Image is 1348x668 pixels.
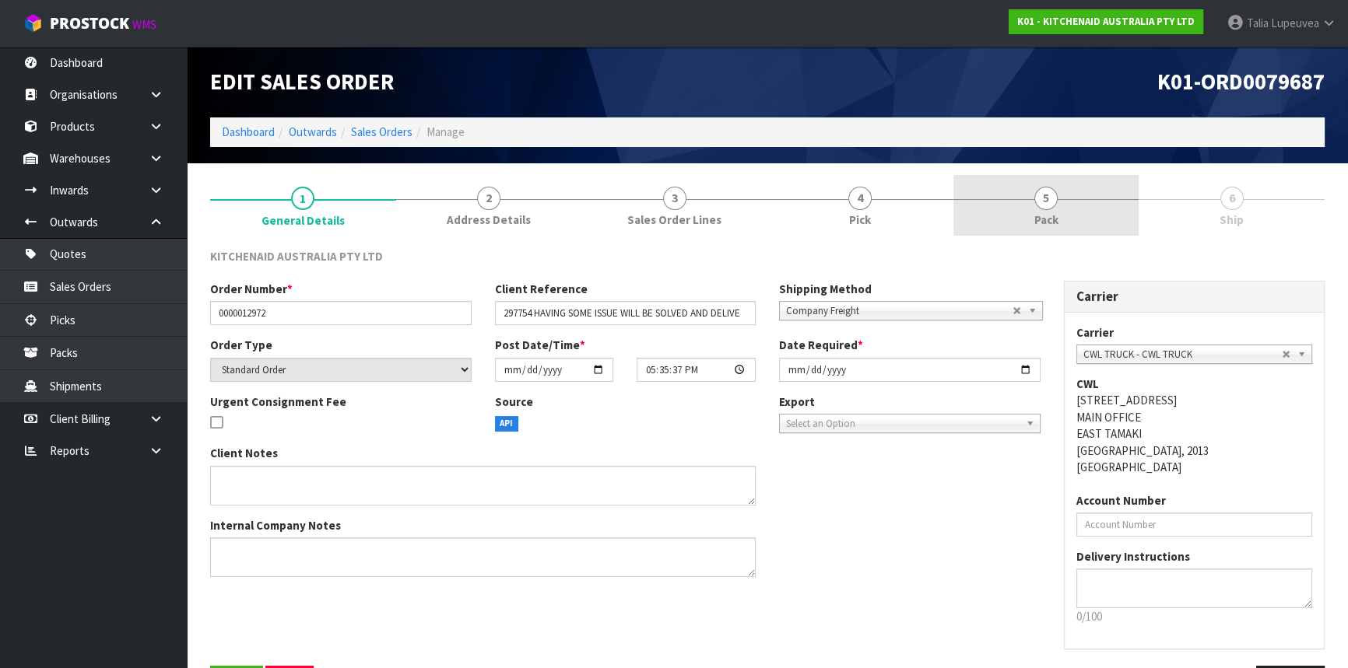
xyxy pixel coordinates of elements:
span: 5 [1034,187,1058,210]
input: Client Reference [495,301,756,325]
input: Account Number [1076,512,1313,537]
label: Carrier [1076,324,1114,341]
span: 3 [663,187,686,210]
strong: CWL [1076,376,1099,391]
span: Talia [1247,16,1269,30]
span: 2 [477,187,500,210]
span: Ship [1220,212,1244,228]
label: Internal Company Notes [210,517,341,533]
address: [STREET_ADDRESS] MAIN OFFICE EAST TAMAKI [GEOGRAPHIC_DATA], 2013 [GEOGRAPHIC_DATA] [1076,376,1313,476]
span: CWL TRUCK - CWL TRUCK [1083,345,1283,364]
a: Dashboard [222,124,275,139]
span: Lupeuvea [1271,16,1319,30]
label: Order Number [210,281,293,297]
strong: K01 - KITCHENAID AUSTRALIA PTY LTD [1017,15,1195,28]
span: K01-ORD0079687 [1157,68,1325,96]
span: Pick [849,212,871,228]
span: ProStock [50,13,129,33]
img: cube-alt.png [23,13,43,33]
a: Outwards [289,124,337,139]
label: Source [495,393,533,410]
label: Urgent Consignment Fee [210,393,346,410]
span: Sales Order Lines [627,212,721,228]
span: Company Freight [786,302,1013,320]
label: Client Reference [495,281,588,297]
label: Client Notes [210,445,278,461]
span: Pack [1034,212,1058,228]
p: 0/100 [1076,608,1313,624]
span: 4 [848,187,872,210]
span: 1 [291,187,314,210]
label: Order Type [210,337,272,353]
a: Sales Orders [351,124,412,139]
input: Order Number [210,301,472,325]
label: Account Number [1076,492,1166,509]
label: Post Date/Time [495,337,585,353]
span: Edit Sales Order [210,68,394,96]
small: WMS [132,17,156,32]
span: Select an Option [786,414,1020,433]
span: API [495,416,519,432]
span: Manage [427,124,465,139]
h3: Carrier [1076,289,1313,304]
label: Delivery Instructions [1076,548,1190,565]
label: Shipping Method [779,281,872,297]
label: Date Required [779,337,863,353]
span: Address Details [447,212,531,228]
span: General Details [262,212,345,229]
a: K01 - KITCHENAID AUSTRALIA PTY LTD [1009,9,1203,34]
span: 6 [1220,187,1244,210]
span: KITCHENAID AUSTRALIA PTY LTD [210,249,383,264]
label: Export [779,393,815,410]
